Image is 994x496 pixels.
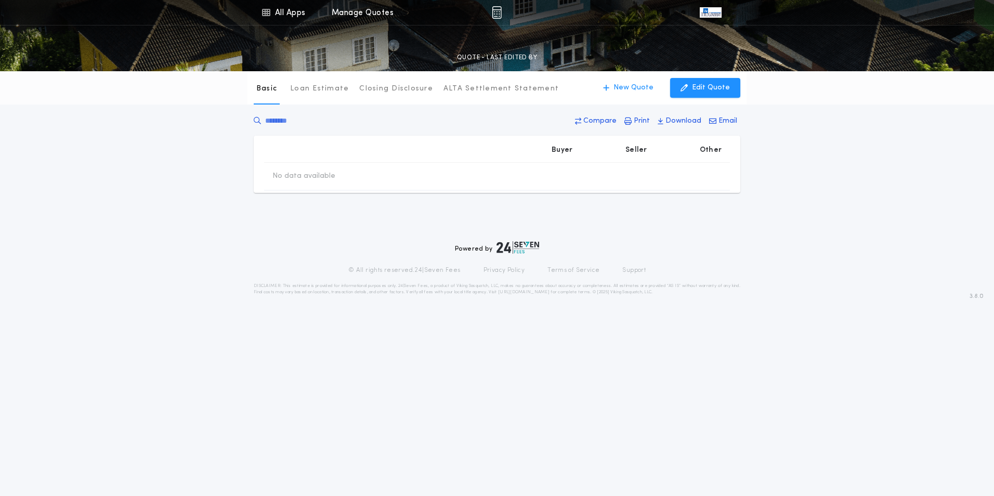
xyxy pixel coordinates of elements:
div: Powered by [455,241,539,254]
p: © All rights reserved. 24|Seven Fees [348,266,461,275]
p: Other [700,145,722,155]
button: Download [655,112,704,130]
p: DISCLAIMER: This estimate is provided for informational purposes only. 24|Seven Fees, a product o... [254,283,740,295]
button: Edit Quote [670,78,740,98]
a: [URL][DOMAIN_NAME] [498,290,550,294]
p: Email [718,116,737,126]
p: New Quote [613,83,653,93]
p: ALTA Settlement Statement [443,84,559,94]
p: QUOTE - LAST EDITED BY [457,53,537,63]
p: Print [634,116,650,126]
td: No data available [264,163,344,190]
p: Buyer [552,145,572,155]
img: logo [496,241,539,254]
img: vs-icon [700,7,722,18]
p: Seller [625,145,647,155]
p: Loan Estimate [290,84,349,94]
img: img [492,6,502,19]
button: Compare [572,112,620,130]
p: Compare [583,116,617,126]
button: New Quote [593,78,664,98]
button: Email [706,112,740,130]
p: Closing Disclosure [359,84,433,94]
p: Basic [256,84,277,94]
a: Support [622,266,646,275]
a: Privacy Policy [483,266,525,275]
p: Download [665,116,701,126]
p: Edit Quote [692,83,730,93]
span: 3.8.0 [970,292,984,301]
a: Terms of Service [547,266,599,275]
button: Print [621,112,653,130]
